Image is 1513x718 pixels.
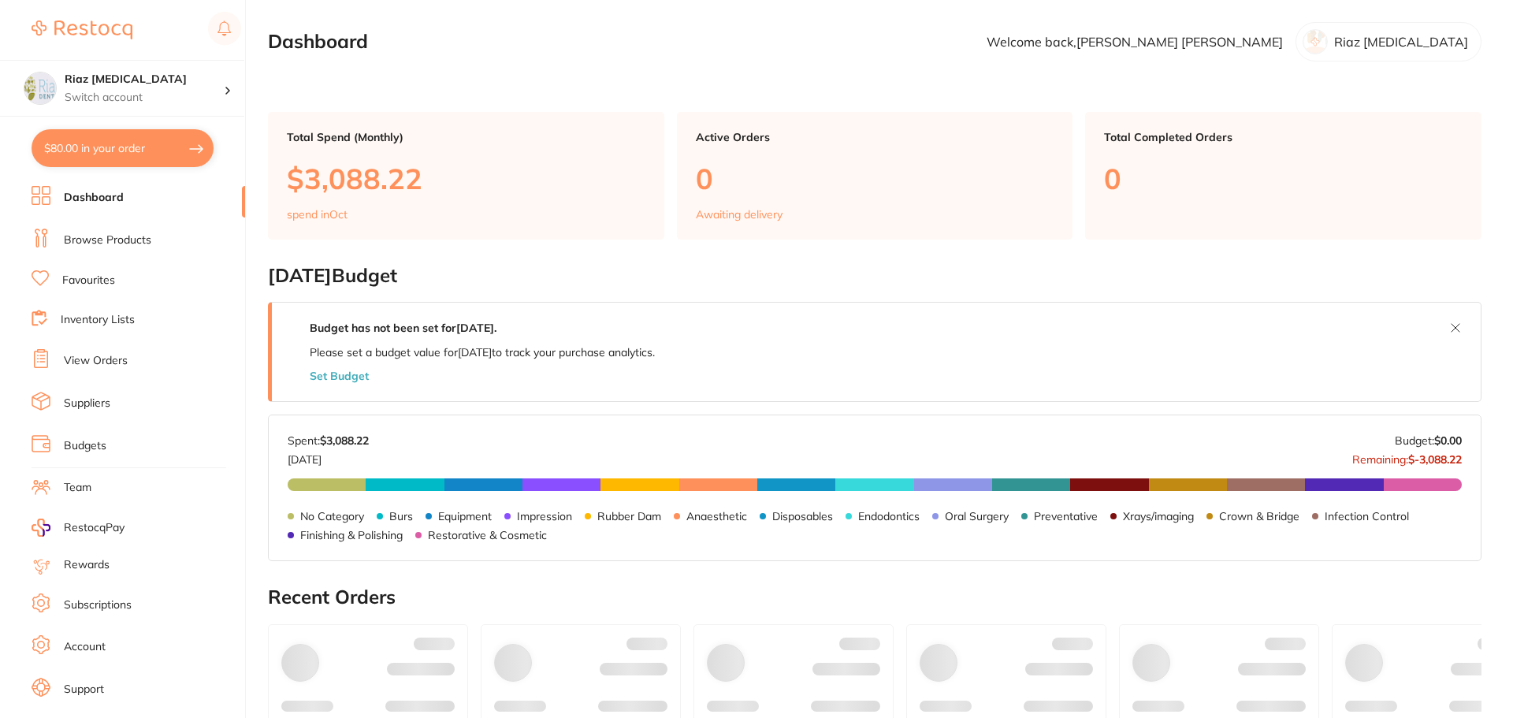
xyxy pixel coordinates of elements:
p: Total Spend (Monthly) [287,131,645,143]
p: Endodontics [858,510,920,523]
a: Dashboard [64,190,124,206]
h2: Dashboard [268,31,368,53]
p: Awaiting delivery [696,208,783,221]
p: Budget: [1395,434,1462,447]
p: Riaz [MEDICAL_DATA] [1334,35,1468,49]
strong: $0.00 [1434,433,1462,448]
p: [DATE] [288,447,369,466]
p: Restorative & Cosmetic [428,529,547,541]
p: Infection Control [1325,510,1409,523]
a: RestocqPay [32,519,125,537]
p: Equipment [438,510,492,523]
strong: $3,088.22 [320,433,369,448]
p: Oral Surgery [945,510,1009,523]
a: Favourites [62,273,115,288]
p: Preventative [1034,510,1098,523]
p: Total Completed Orders [1104,131,1463,143]
button: $80.00 in your order [32,129,214,167]
p: Anaesthetic [686,510,747,523]
p: $3,088.22 [287,162,645,195]
a: Budgets [64,438,106,454]
p: Crown & Bridge [1219,510,1299,523]
p: Disposables [772,510,833,523]
h2: [DATE] Budget [268,265,1481,287]
a: Rewards [64,557,110,573]
strong: $-3,088.22 [1408,452,1462,467]
p: 0 [696,162,1054,195]
p: Active Orders [696,131,1054,143]
h2: Recent Orders [268,586,1481,608]
img: RestocqPay [32,519,50,537]
p: Rubber Dam [597,510,661,523]
a: Total Completed Orders0 [1085,112,1481,240]
a: Total Spend (Monthly)$3,088.22spend inOct [268,112,664,240]
p: Switch account [65,90,224,106]
a: Support [64,682,104,698]
p: Remaining: [1352,447,1462,466]
h4: Riaz Dental Surgery [65,72,224,87]
p: Spent: [288,434,369,447]
strong: Budget has not been set for [DATE] . [310,321,496,335]
p: Burs [389,510,413,523]
a: Active Orders0Awaiting delivery [677,112,1073,240]
a: Subscriptions [64,597,132,613]
a: Browse Products [64,233,151,248]
a: Suppliers [64,396,110,411]
p: Finishing & Polishing [300,529,403,541]
a: Inventory Lists [61,312,135,328]
a: Team [64,480,91,496]
span: RestocqPay [64,520,125,536]
img: Riaz Dental Surgery [24,73,56,104]
p: Xrays/imaging [1123,510,1194,523]
a: View Orders [64,353,128,369]
p: No Category [300,510,364,523]
button: Set Budget [310,370,369,382]
p: Welcome back, [PERSON_NAME] [PERSON_NAME] [987,35,1283,49]
img: Restocq Logo [32,20,132,39]
p: 0 [1104,162,1463,195]
p: Impression [517,510,572,523]
a: Restocq Logo [32,12,132,48]
a: Account [64,639,106,655]
p: spend in Oct [287,208,348,221]
p: Please set a budget value for [DATE] to track your purchase analytics. [310,346,655,359]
